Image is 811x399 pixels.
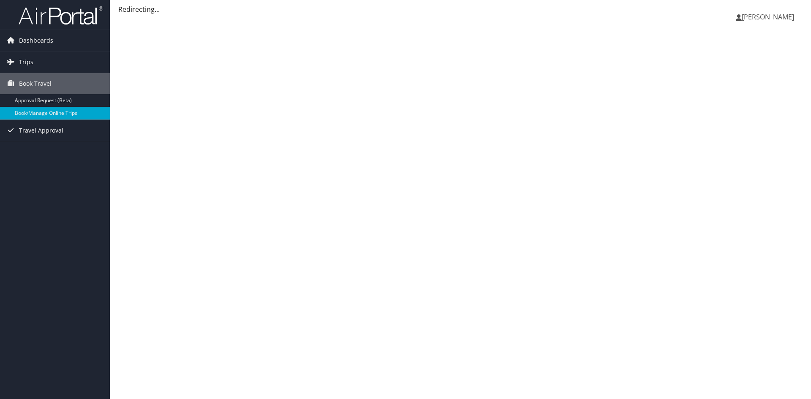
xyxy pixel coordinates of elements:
[19,73,52,94] span: Book Travel
[736,4,803,30] a: [PERSON_NAME]
[118,4,803,14] div: Redirecting...
[19,120,63,141] span: Travel Approval
[19,52,33,73] span: Trips
[742,12,794,22] span: [PERSON_NAME]
[19,30,53,51] span: Dashboards
[19,5,103,25] img: airportal-logo.png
